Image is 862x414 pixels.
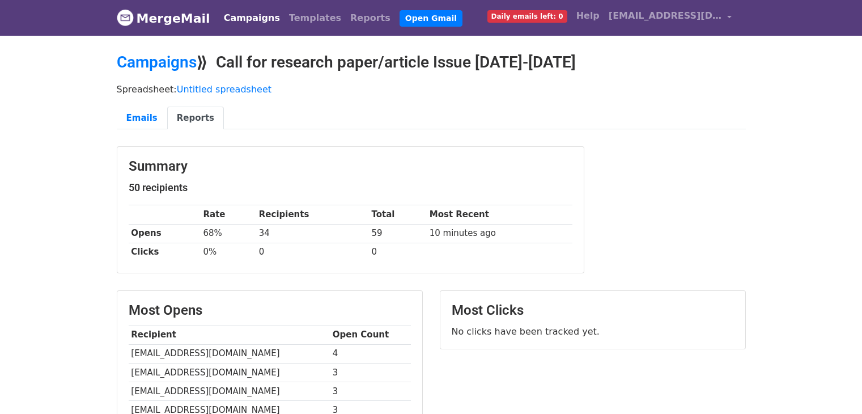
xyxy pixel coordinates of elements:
[129,326,330,344] th: Recipient
[483,5,572,27] a: Daily emails left: 0
[604,5,737,31] a: [EMAIL_ADDRESS][DOMAIN_NAME]
[129,363,330,382] td: [EMAIL_ADDRESS][DOMAIN_NAME]
[330,326,411,344] th: Open Count
[117,6,210,30] a: MergeMail
[117,53,746,72] h2: ⟫ Call for research paper/article Issue [DATE]-[DATE]
[219,7,284,29] a: Campaigns
[330,344,411,363] td: 4
[129,344,330,363] td: [EMAIL_ADDRESS][DOMAIN_NAME]
[284,7,346,29] a: Templates
[129,302,411,319] h3: Most Opens
[369,243,427,261] td: 0
[256,243,369,261] td: 0
[167,107,224,130] a: Reports
[201,224,256,243] td: 68%
[346,7,395,29] a: Reports
[256,224,369,243] td: 34
[256,205,369,224] th: Recipients
[117,83,746,95] p: Spreadsheet:
[201,243,256,261] td: 0%
[452,302,734,319] h3: Most Clicks
[330,382,411,400] td: 3
[117,53,197,71] a: Campaigns
[609,9,722,23] span: [EMAIL_ADDRESS][DOMAIN_NAME]
[129,181,572,194] h5: 50 recipients
[369,224,427,243] td: 59
[129,382,330,400] td: [EMAIL_ADDRESS][DOMAIN_NAME]
[117,107,167,130] a: Emails
[129,243,201,261] th: Clicks
[427,224,572,243] td: 10 minutes ago
[129,158,572,175] h3: Summary
[117,9,134,26] img: MergeMail logo
[487,10,567,23] span: Daily emails left: 0
[177,84,271,95] a: Untitled spreadsheet
[201,205,256,224] th: Rate
[427,205,572,224] th: Most Recent
[452,326,734,337] p: No clicks have been tracked yet.
[572,5,604,27] a: Help
[369,205,427,224] th: Total
[129,224,201,243] th: Opens
[400,10,462,27] a: Open Gmail
[330,363,411,382] td: 3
